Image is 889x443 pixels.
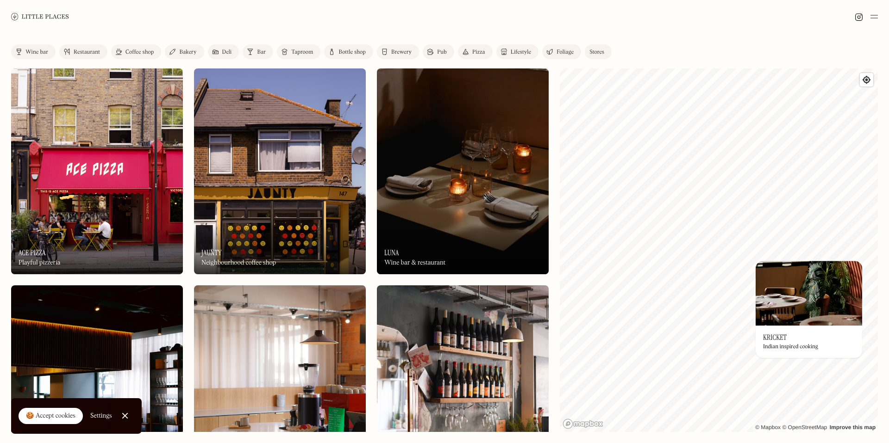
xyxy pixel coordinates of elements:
[291,49,313,55] div: Taproom
[11,68,183,274] a: Ace PizzaAce PizzaAce PizzaPlayful pizzeria
[830,424,876,431] a: Improve this map
[458,44,493,59] a: Pizza
[542,44,581,59] a: Foliage
[19,259,61,267] div: Playful pizzeria
[125,416,125,416] div: Close Cookie Popup
[208,44,239,59] a: Deli
[11,44,56,59] a: Wine bar
[116,406,134,425] a: Close Cookie Popup
[589,49,604,55] div: Stores
[391,49,412,55] div: Brewery
[496,44,538,59] a: Lifestyle
[165,44,204,59] a: Bakery
[111,44,161,59] a: Coffee shop
[201,259,276,267] div: Neighbourhood coffee shop
[59,44,107,59] a: Restaurant
[384,248,399,257] h3: Luna
[377,44,419,59] a: Brewery
[194,68,366,274] a: JauntyJauntyJauntyNeighbourhood coffee shop
[437,49,447,55] div: Pub
[125,49,154,55] div: Coffee shop
[557,49,574,55] div: Foliage
[384,259,445,267] div: Wine bar & restaurant
[763,344,818,350] div: Indian inspired cooking
[782,424,827,431] a: OpenStreetMap
[25,49,48,55] div: Wine bar
[756,261,862,326] img: Kricket
[860,73,873,86] button: Find my location
[243,44,273,59] a: Bar
[26,412,75,421] div: 🍪 Accept cookies
[19,248,46,257] h3: Ace Pizza
[277,44,320,59] a: Taproom
[563,418,603,429] a: Mapbox homepage
[201,248,222,257] h3: Jaunty
[179,49,196,55] div: Bakery
[19,408,83,425] a: 🍪 Accept cookies
[511,49,531,55] div: Lifestyle
[755,424,781,431] a: Mapbox
[377,68,549,274] a: LunaLunaLunaWine bar & restaurant
[324,44,373,59] a: Bottle shop
[222,49,232,55] div: Deli
[472,49,485,55] div: Pizza
[338,49,366,55] div: Bottle shop
[90,406,112,426] a: Settings
[377,68,549,274] img: Luna
[11,68,183,274] img: Ace Pizza
[194,68,366,274] img: Jaunty
[585,44,612,59] a: Stores
[423,44,454,59] a: Pub
[756,261,862,358] a: KricketKricketKricketIndian inspired cooking
[257,49,266,55] div: Bar
[560,68,878,432] canvas: Map
[74,49,100,55] div: Restaurant
[90,412,112,419] div: Settings
[763,333,787,342] h3: Kricket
